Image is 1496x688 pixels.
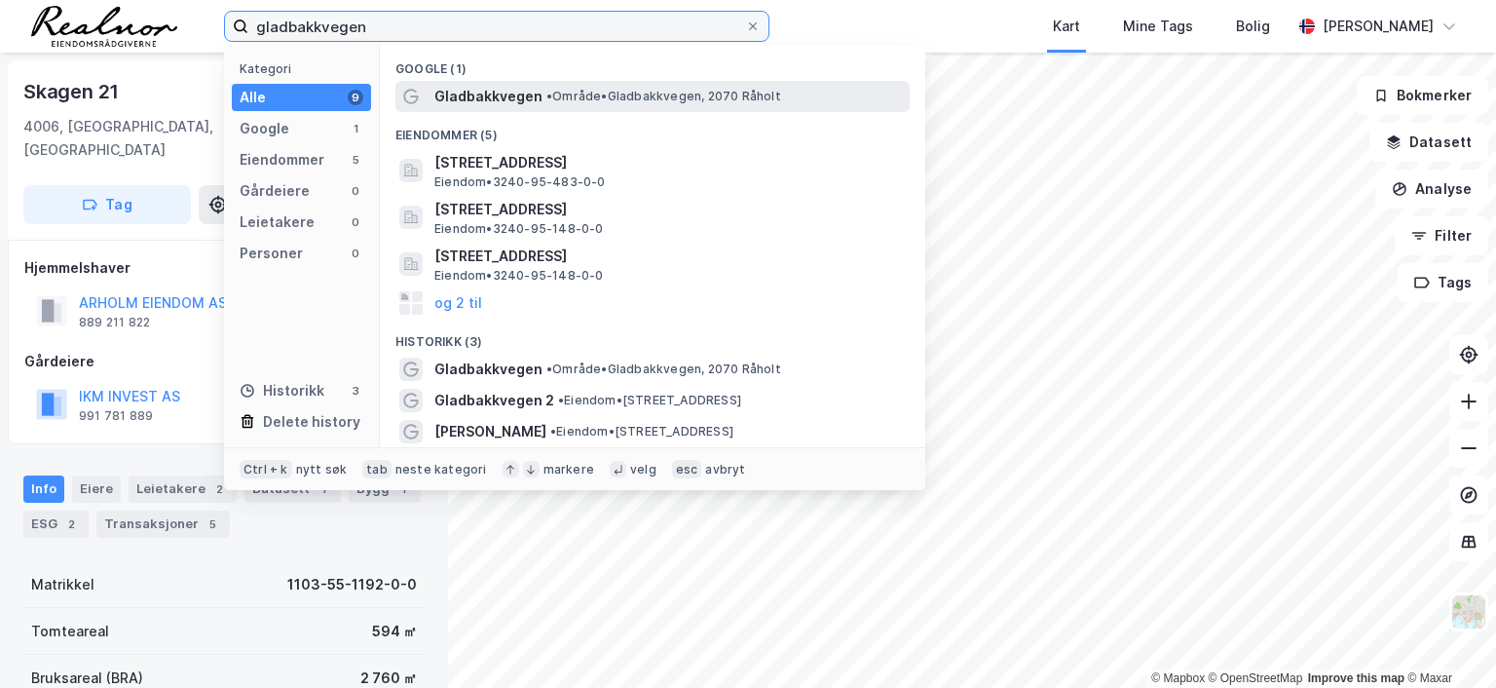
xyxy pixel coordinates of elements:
[1395,216,1488,255] button: Filter
[434,198,902,221] span: [STREET_ADDRESS]
[1236,15,1270,38] div: Bolig
[543,462,594,478] div: markere
[348,183,363,199] div: 0
[1399,594,1496,688] div: Kontrollprogram for chat
[1308,671,1404,685] a: Improve this map
[558,393,564,407] span: •
[61,515,81,534] div: 2
[434,420,546,443] span: [PERSON_NAME]
[240,148,324,172] div: Eiendommer
[434,358,542,381] span: Gladbakkvegen
[240,86,266,109] div: Alle
[434,389,554,412] span: Gladbakkvegen 2
[348,152,363,168] div: 5
[31,6,177,47] img: realnor-logo.934646d98de889bb5806.png
[1398,263,1488,302] button: Tags
[348,383,363,399] div: 3
[1151,671,1205,685] a: Mapbox
[434,221,604,237] span: Eiendom • 3240-95-148-0-0
[31,620,109,643] div: Tomteareal
[1399,594,1496,688] iframe: Chat Widget
[550,424,556,439] span: •
[24,256,424,280] div: Hjemmelshaver
[434,268,604,284] span: Eiendom • 3240-95-148-0-0
[550,424,733,440] span: Eiendom • [STREET_ADDRESS]
[79,315,150,330] div: 889 211 822
[23,115,273,162] div: 4006, [GEOGRAPHIC_DATA], [GEOGRAPHIC_DATA]
[380,46,925,81] div: Google (1)
[380,112,925,147] div: Eiendommer (5)
[395,462,487,478] div: neste kategori
[23,476,64,503] div: Info
[434,85,542,108] span: Gladbakkvegen
[296,462,348,478] div: nytt søk
[23,185,191,224] button: Tag
[129,476,237,503] div: Leietakere
[348,121,363,136] div: 1
[546,362,552,376] span: •
[240,61,371,76] div: Kategori
[672,460,702,479] div: esc
[348,246,363,261] div: 0
[348,214,363,230] div: 0
[263,410,360,434] div: Delete history
[372,620,417,643] div: 594 ㎡
[240,379,324,402] div: Historikk
[1053,15,1080,38] div: Kart
[203,515,222,534] div: 5
[240,460,292,479] div: Ctrl + k
[96,511,230,538] div: Transaksjoner
[72,476,121,503] div: Eiere
[31,573,94,596] div: Matrikkel
[1209,671,1303,685] a: OpenStreetMap
[348,90,363,105] div: 9
[287,573,417,596] div: 1103-55-1192-0-0
[1357,76,1488,115] button: Bokmerker
[1323,15,1434,38] div: [PERSON_NAME]
[630,462,656,478] div: velg
[434,245,902,268] span: [STREET_ADDRESS]
[546,362,781,377] span: Område • Gladbakkvegen, 2070 Råholt
[23,76,123,107] div: Skagen 21
[546,89,552,103] span: •
[434,151,902,174] span: [STREET_ADDRESS]
[248,12,745,41] input: Søk på adresse, matrikkel, gårdeiere, leietakere eller personer
[79,408,153,424] div: 991 781 889
[240,242,303,265] div: Personer
[240,117,289,140] div: Google
[434,291,482,315] button: og 2 til
[209,479,229,499] div: 2
[1123,15,1193,38] div: Mine Tags
[546,89,781,104] span: Område • Gladbakkvegen, 2070 Råholt
[380,319,925,354] div: Historikk (3)
[558,393,741,408] span: Eiendom • [STREET_ADDRESS]
[434,174,606,190] span: Eiendom • 3240-95-483-0-0
[1369,123,1488,162] button: Datasett
[23,511,89,538] div: ESG
[24,350,424,373] div: Gårdeiere
[240,210,315,234] div: Leietakere
[240,179,310,203] div: Gårdeiere
[705,462,745,478] div: avbryt
[1375,170,1488,209] button: Analyse
[1450,593,1487,631] img: Z
[362,460,392,479] div: tab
